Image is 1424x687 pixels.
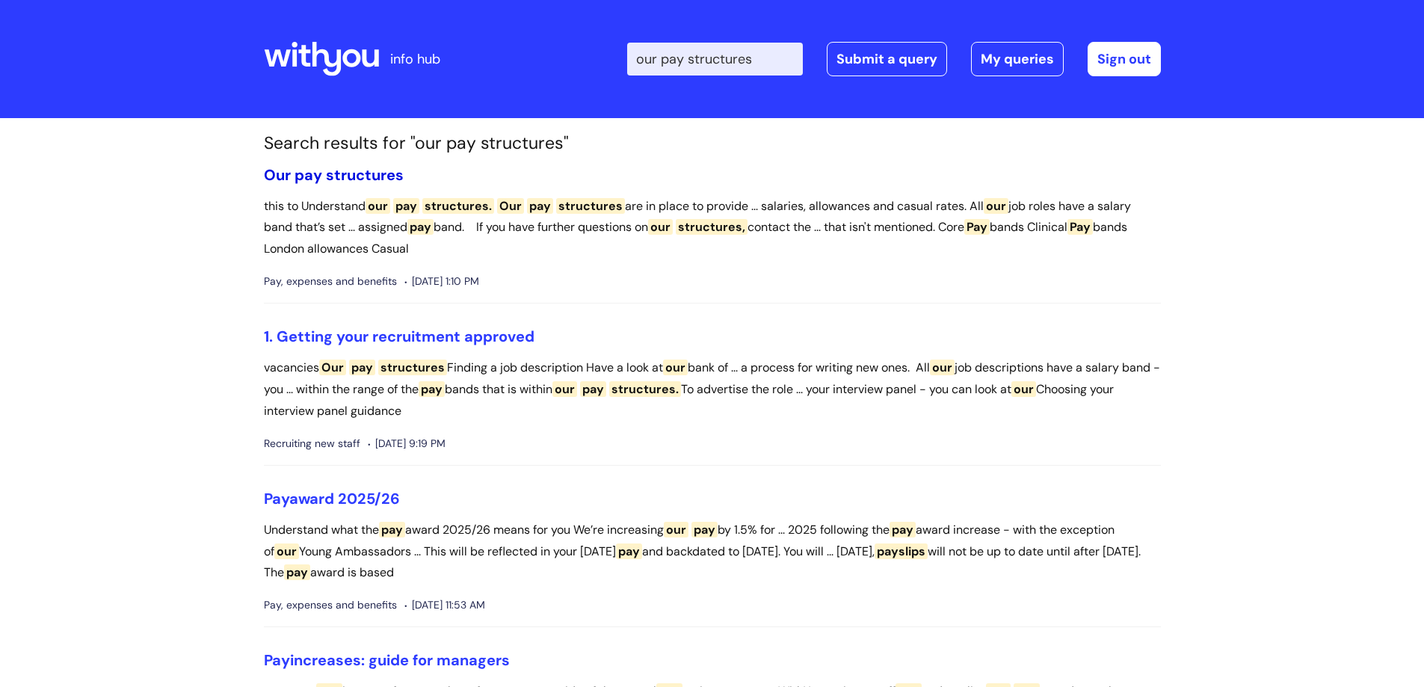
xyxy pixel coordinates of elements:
span: Pay [1067,219,1093,235]
span: pay [616,543,642,559]
a: 1. Getting your recruitment approved [264,327,534,346]
span: our [1011,381,1036,397]
span: our [552,381,577,397]
span: structures, [676,219,748,235]
span: structures [326,165,404,185]
span: pay [691,522,718,537]
span: structures [378,360,447,375]
span: Pay [964,219,990,235]
span: our [930,360,955,375]
span: payslips [875,543,928,559]
a: Payaward 2025/26 [264,489,400,508]
span: Pay [264,489,289,508]
div: | - [627,42,1161,76]
span: our [274,543,299,559]
span: pay [284,564,310,580]
a: Sign out [1088,42,1161,76]
span: Our [264,165,291,185]
span: [DATE] 9:19 PM [368,434,446,453]
span: pay [295,165,322,185]
span: pay [393,198,419,214]
a: Submit a query [827,42,947,76]
a: My queries [971,42,1064,76]
p: Understand what the award 2025/26 means for you We’re increasing by 1.5% for ... 2025 following t... [264,520,1161,584]
span: our [648,219,673,235]
span: our [366,198,390,214]
span: Pay, expenses and benefits [264,596,397,614]
span: structures. [609,381,681,397]
a: Our pay structures [264,165,404,185]
span: Our [319,360,346,375]
p: info hub [390,47,440,71]
span: [DATE] 1:10 PM [404,272,479,291]
span: pay [527,198,553,214]
span: pay [580,381,606,397]
p: vacancies Finding a job description Have a look at bank of ... a process for writing new ones. Al... [264,357,1161,422]
a: Payincreases: guide for managers [264,650,510,670]
h1: Search results for "our pay structures" [264,133,1161,154]
span: pay [890,522,916,537]
span: our [664,522,688,537]
span: Our [497,198,524,214]
span: structures [556,198,625,214]
span: pay [379,522,405,537]
span: [DATE] 11:53 AM [404,596,485,614]
span: pay [419,381,445,397]
span: pay [349,360,375,375]
span: Recruiting new staff [264,434,360,453]
span: our [663,360,688,375]
span: Pay [264,650,290,670]
span: structures. [422,198,494,214]
span: Pay, expenses and benefits [264,272,397,291]
p: this to Understand are in place to provide ... salaries, allowances and casual rates. All job rol... [264,196,1161,260]
input: Search [627,43,803,76]
span: pay [407,219,434,235]
span: our [984,198,1008,214]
